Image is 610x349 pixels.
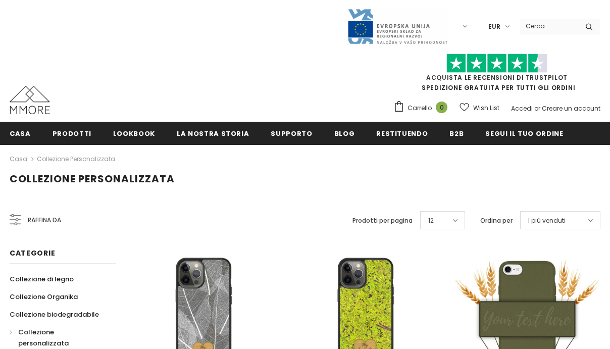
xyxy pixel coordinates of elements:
img: Casi MMORE [10,86,50,114]
span: Categorie [10,248,55,258]
a: Blog [334,122,355,144]
input: Search Site [520,19,578,33]
span: Prodotti [53,129,91,138]
span: Collezione biodegradabile [10,310,99,319]
a: Collezione personalizzata [37,155,115,163]
span: 12 [428,216,434,226]
span: or [534,104,540,113]
span: Carrello [408,103,432,113]
a: supporto [271,122,312,144]
a: B2B [449,122,464,144]
a: La nostra storia [177,122,249,144]
span: EUR [488,22,500,32]
span: I più venduti [528,216,566,226]
a: Javni Razpis [347,22,448,30]
a: Collezione Organika [10,288,78,306]
img: Fidati di Pilot Stars [446,54,547,73]
span: Collezione personalizzata [10,172,175,186]
span: B2B [449,129,464,138]
a: Segui il tuo ordine [485,122,563,144]
span: Segui il tuo ordine [485,129,563,138]
span: Collezione Organika [10,292,78,302]
label: Prodotti per pagina [352,216,413,226]
a: Acquista le recensioni di TrustPilot [426,73,568,82]
span: Raffina da [28,215,61,226]
span: Lookbook [113,129,155,138]
a: Lookbook [113,122,155,144]
label: Ordina per [480,216,513,226]
img: Javni Razpis [347,8,448,45]
a: Casa [10,153,27,165]
a: Accedi [511,104,533,113]
span: Restituendo [376,129,428,138]
a: Collezione biodegradabile [10,306,99,323]
a: Casa [10,122,31,144]
span: 0 [436,102,447,113]
a: Prodotti [53,122,91,144]
a: Carrello 0 [393,101,452,116]
a: Collezione di legno [10,270,74,288]
a: Creare un account [542,104,600,113]
a: Wish List [460,99,499,117]
span: SPEDIZIONE GRATUITA PER TUTTI GLI ORDINI [393,58,600,92]
span: Collezione personalizzata [18,327,69,348]
a: Restituendo [376,122,428,144]
span: La nostra storia [177,129,249,138]
span: Blog [334,129,355,138]
span: Wish List [473,103,499,113]
span: Casa [10,129,31,138]
span: Collezione di legno [10,274,74,284]
span: supporto [271,129,312,138]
